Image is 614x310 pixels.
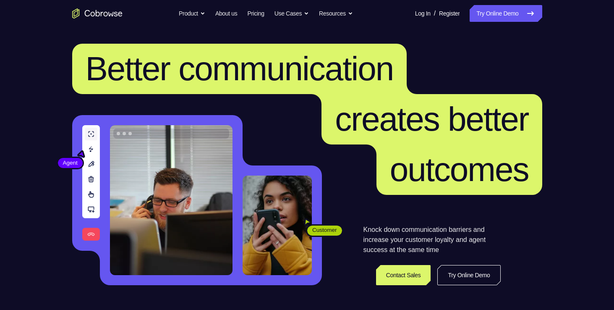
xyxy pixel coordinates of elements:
a: About us [215,5,237,22]
span: Better communication [86,50,394,87]
a: Try Online Demo [437,265,500,285]
button: Product [179,5,205,22]
a: Log In [415,5,431,22]
a: Register [439,5,460,22]
a: Go to the home page [72,8,123,18]
button: Use Cases [274,5,309,22]
a: Contact Sales [376,265,431,285]
img: A customer support agent talking on the phone [110,125,233,275]
a: Try Online Demo [470,5,542,22]
span: creates better [335,100,528,138]
p: Knock down communication barriers and increase your customer loyalty and agent success at the sam... [363,225,501,255]
a: Pricing [247,5,264,22]
span: outcomes [390,151,529,188]
button: Resources [319,5,353,22]
img: A customer holding their phone [243,176,312,275]
span: / [434,8,436,18]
